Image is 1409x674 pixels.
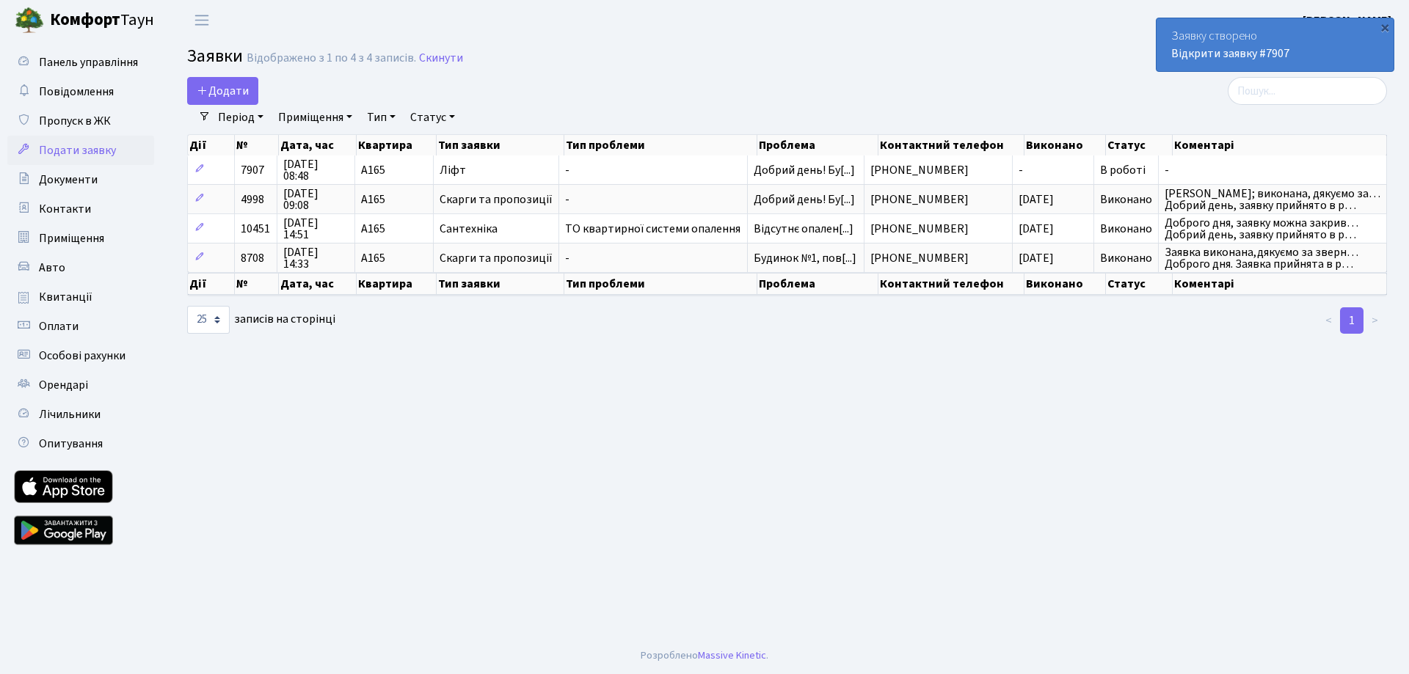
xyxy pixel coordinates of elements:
a: Статус [404,105,461,130]
span: Авто [39,260,65,276]
span: Опитування [39,436,103,452]
span: 4998 [241,191,264,208]
span: 10451 [241,221,270,237]
input: Пошук... [1228,77,1387,105]
span: [PHONE_NUMBER] [870,164,1006,176]
th: Тип проблеми [564,273,758,295]
th: Контактний телефон [878,273,1024,295]
a: Панель управління [7,48,154,77]
a: Скинути [419,51,463,65]
a: Контакти [7,194,154,224]
a: Лічильники [7,400,154,429]
div: Розроблено . [641,648,768,664]
a: Повідомлення [7,77,154,106]
a: Орендарі [7,370,154,400]
span: Скарги та пропозиції [440,252,553,264]
a: Опитування [7,429,154,458]
span: Добрий день! Бу[...] [754,162,855,178]
span: В роботі [1100,162,1146,178]
a: Подати заявку [7,136,154,165]
span: - [1019,162,1023,178]
span: Заявка виконана,дякуємо за зверн… Доброго дня. Заявка прийнята в р… [1165,246,1380,270]
span: Будинок №1, пов[...] [754,250,856,266]
button: Переключити навігацію [183,8,220,32]
th: Статус [1106,135,1173,155]
span: Подати заявку [39,142,116,158]
span: А165 [361,223,427,235]
th: Дата, час [279,273,357,295]
div: × [1377,20,1392,34]
a: Massive Kinetic [698,648,766,663]
a: Період [212,105,269,130]
span: Виконано [1100,250,1152,266]
a: Особові рахунки [7,341,154,370]
th: № [235,135,279,155]
span: - [565,194,741,205]
span: А165 [361,194,427,205]
span: А165 [361,252,427,264]
th: № [235,273,279,295]
a: [PERSON_NAME] [1303,12,1391,29]
span: Пропуск в ЖК [39,113,111,129]
span: [DATE] 09:08 [283,188,349,211]
span: Додати [197,83,249,99]
span: 8708 [241,250,264,266]
span: Панель управління [39,54,138,70]
a: Оплати [7,312,154,341]
a: Додати [187,77,258,105]
th: Дата, час [279,135,357,155]
span: Ліфт [440,164,553,176]
th: Коментарі [1173,135,1387,155]
select: записів на сторінці [187,306,230,334]
span: Виконано [1100,221,1152,237]
span: - [565,252,741,264]
div: Відображено з 1 по 4 з 4 записів. [247,51,416,65]
a: Квитанції [7,282,154,312]
span: [DATE] 08:48 [283,158,349,182]
span: Повідомлення [39,84,114,100]
span: [DATE] 14:33 [283,246,349,270]
span: Оплати [39,318,79,334]
span: Скарги та пропозиції [440,194,553,205]
th: Дії [188,135,235,155]
th: Контактний телефон [878,135,1024,155]
th: Проблема [757,135,878,155]
span: [PHONE_NUMBER] [870,252,1006,264]
th: Квартира [357,273,437,295]
th: Тип заявки [437,135,564,155]
span: Документи [39,172,98,188]
span: [PHONE_NUMBER] [870,194,1006,205]
th: Виконано [1024,273,1106,295]
span: А165 [361,164,427,176]
span: - [565,164,741,176]
span: Лічильники [39,406,101,422]
span: [DATE] [1019,221,1054,237]
span: [DATE] [1019,191,1054,208]
a: Документи [7,165,154,194]
th: Квартира [357,135,437,155]
img: logo.png [15,6,44,35]
th: Коментарі [1173,273,1387,295]
th: Проблема [757,273,878,295]
span: 7907 [241,162,264,178]
a: Пропуск в ЖК [7,106,154,136]
div: Заявку створено [1157,18,1394,71]
span: Доброго дня, заявку можна закрив… Добрий день, заявку прийнято в р… [1165,217,1380,241]
span: Заявки [187,43,243,69]
span: ТО квартирної системи опалення [565,223,741,235]
th: Тип проблеми [564,135,758,155]
span: Орендарі [39,377,88,393]
span: [DATE] 14:51 [283,217,349,241]
span: - [1165,164,1380,176]
a: 1 [1340,307,1364,334]
span: Виконано [1100,191,1152,208]
a: Відкрити заявку #7907 [1171,45,1289,62]
span: Квитанції [39,289,92,305]
th: Виконано [1024,135,1106,155]
a: Приміщення [7,224,154,253]
label: записів на сторінці [187,306,335,334]
span: [PERSON_NAME]; виконана, дякуємо за… Добрий день, заявку прийнято в р… [1165,188,1380,211]
span: Таун [50,8,154,33]
a: Приміщення [272,105,358,130]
